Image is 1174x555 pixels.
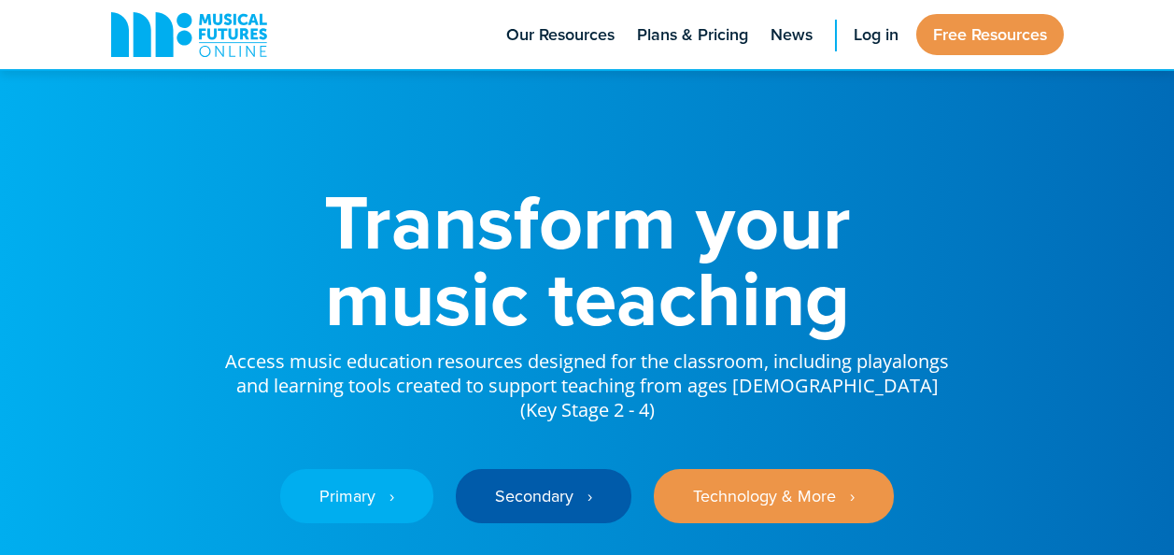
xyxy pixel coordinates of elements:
[223,183,952,336] h1: Transform your music teaching
[654,469,894,523] a: Technology & More ‎‏‏‎ ‎ ›
[637,22,748,48] span: Plans & Pricing
[280,469,433,523] a: Primary ‎‏‏‎ ‎ ›
[854,22,898,48] span: Log in
[506,22,615,48] span: Our Resources
[456,469,631,523] a: Secondary ‎‏‏‎ ‎ ›
[771,22,813,48] span: News
[223,336,952,422] p: Access music education resources designed for the classroom, including playalongs and learning to...
[916,14,1064,55] a: Free Resources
